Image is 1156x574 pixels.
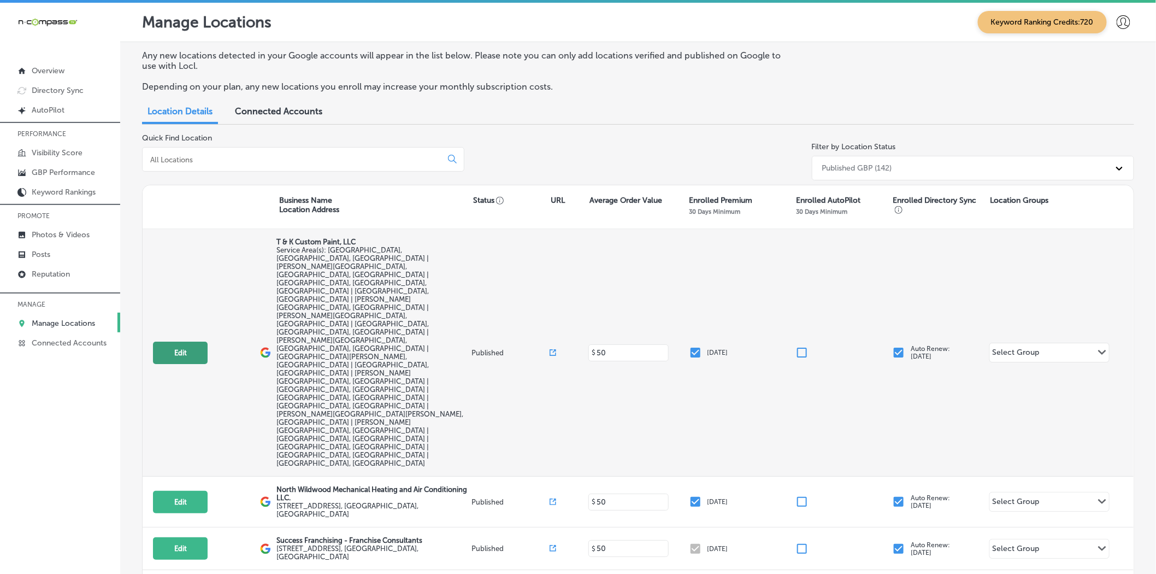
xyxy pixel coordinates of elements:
p: Enrolled Premium [689,196,753,205]
p: Published [471,349,550,357]
p: Published [471,544,550,553]
img: logo [260,543,271,554]
input: All Locations [149,155,439,165]
p: Average Order Value [589,196,662,205]
span: Location Details [148,106,213,116]
p: 30 Days Minimum [796,208,847,215]
div: Select Group [993,544,1040,557]
p: [DATE] [707,498,728,506]
span: Keyword Ranking Credits: 720 [978,11,1107,33]
span: Connected Accounts [235,106,322,116]
p: GBP Performance [32,168,95,177]
div: Select Group [993,348,1040,360]
label: Quick Find Location [142,133,212,143]
p: Visibility Score [32,148,82,157]
p: Auto Renew: [DATE] [911,345,950,360]
img: logo [260,347,271,358]
span: Nocatee, FL, USA | Asbury Lake, FL, USA | Jacksonville, FL, USA | Lawtey, FL 32058, USA | Starke,... [276,246,463,467]
p: Success Franchising - Franchise Consultants [276,536,469,544]
div: Published GBP (142) [822,163,892,173]
p: Location Groups [990,196,1048,205]
p: Photos & Videos [32,230,90,239]
p: $ [592,545,595,553]
p: Auto Renew: [DATE] [911,541,950,557]
label: [STREET_ADDRESS] , [GEOGRAPHIC_DATA], [GEOGRAPHIC_DATA] [276,502,469,518]
p: Depending on your plan, any new locations you enroll may increase your monthly subscription costs. [142,81,787,92]
p: Posts [32,250,50,259]
img: logo [260,496,271,507]
p: $ [592,349,595,356]
button: Edit [153,491,208,513]
p: Published [471,498,550,506]
p: North Wildwood Mechanical Heating and Air Conditioning LLC. [276,485,469,502]
p: Enrolled AutoPilot [796,196,860,205]
button: Edit [153,342,208,364]
p: URL [551,196,565,205]
p: [DATE] [707,349,728,356]
label: Filter by Location Status [812,142,896,151]
div: Select Group [993,497,1040,509]
p: Business Name Location Address [279,196,339,214]
p: Manage Locations [32,319,95,328]
p: Enrolled Directory Sync [893,196,985,214]
p: 30 Days Minimum [689,208,741,215]
img: 660ab0bf-5cc7-4cb8-ba1c-48b5ae0f18e60NCTV_CLogo_TV_Black_-500x88.png [17,17,78,27]
p: Auto Renew: [DATE] [911,494,950,509]
p: Directory Sync [32,86,84,95]
p: $ [592,498,595,506]
p: Overview [32,66,64,75]
p: T & K Custom Paint, LLC [276,238,469,246]
p: Manage Locations [142,13,272,31]
button: Edit [153,537,208,560]
p: AutoPilot [32,106,64,115]
p: Status [473,196,551,205]
label: [STREET_ADDRESS] , [GEOGRAPHIC_DATA], [GEOGRAPHIC_DATA] [276,544,469,561]
p: [DATE] [707,545,728,553]
p: Any new locations detected in your Google accounts will appear in the list below. Please note you... [142,50,787,71]
p: Reputation [32,270,70,279]
p: Connected Accounts [32,338,107,348]
p: Keyword Rankings [32,188,96,197]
